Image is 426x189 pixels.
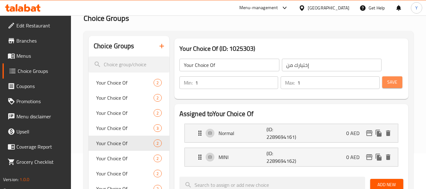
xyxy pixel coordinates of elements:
[154,124,161,132] div: Choices
[179,109,403,119] h2: Assigned to Your Choice Of
[239,4,278,12] div: Menu-management
[96,170,154,177] span: Your Choice Of
[154,139,161,147] div: Choices
[94,41,134,51] h2: Choice Groups
[96,124,154,132] span: Your Choice Of
[346,129,365,137] p: 0 AED
[3,94,71,109] a: Promotions
[16,52,66,60] span: Menus
[365,128,374,138] button: edit
[383,128,393,138] button: delete
[185,124,398,142] div: Expand
[179,44,403,54] h3: Your Choice Of (ID: 1025303)
[16,128,66,135] span: Upsell
[3,18,71,33] a: Edit Restaurant
[16,97,66,105] span: Promotions
[219,129,267,137] p: Normal
[179,145,403,169] li: Expand
[96,155,154,162] span: Your Choice Of
[154,140,161,146] span: 2
[16,22,66,29] span: Edit Restaurant
[3,48,71,63] a: Menus
[89,56,169,73] input: search
[285,79,295,86] p: Max:
[16,82,66,90] span: Coupons
[84,11,129,25] span: Choice Groups
[3,109,71,124] a: Menu disclaimer
[308,4,349,11] div: [GEOGRAPHIC_DATA]
[96,109,154,117] span: Your Choice Of
[179,121,403,145] li: Expand
[154,109,161,117] div: Choices
[3,63,71,79] a: Choice Groups
[89,151,169,166] div: Your Choice Of2
[3,175,19,184] span: Version:
[154,156,161,162] span: 2
[185,148,398,166] div: Expand
[415,4,418,11] span: Y
[89,90,169,105] div: Your Choice Of2
[154,95,161,101] span: 2
[374,152,383,162] button: duplicate
[16,37,66,44] span: Branches
[96,139,154,147] span: Your Choice Of
[89,121,169,136] div: Your Choice Of3
[16,158,66,166] span: Grocery Checklist
[18,67,66,75] span: Choice Groups
[374,128,383,138] button: duplicate
[3,139,71,154] a: Coverage Report
[89,75,169,90] div: Your Choice Of2
[154,79,161,86] div: Choices
[96,79,154,86] span: Your Choice Of
[154,155,161,162] div: Choices
[16,113,66,120] span: Menu disclaimer
[89,136,169,151] div: Your Choice Of2
[266,126,299,141] p: (ID: 2289694161)
[3,154,71,169] a: Grocery Checklist
[154,125,161,131] span: 3
[383,152,393,162] button: delete
[96,94,154,102] span: Your Choice Of
[382,76,402,88] button: Save
[3,33,71,48] a: Branches
[154,80,161,86] span: 2
[154,94,161,102] div: Choices
[16,143,66,151] span: Coverage Report
[387,78,397,86] span: Save
[365,152,374,162] button: edit
[3,124,71,139] a: Upsell
[219,153,267,161] p: MINI
[89,105,169,121] div: Your Choice Of2
[20,175,29,184] span: 1.0.0
[375,181,398,189] span: Add New
[3,79,71,94] a: Coupons
[346,153,365,161] p: 0 AED
[154,171,161,177] span: 2
[184,79,193,86] p: Min:
[266,150,299,165] p: (ID: 2289694162)
[89,166,169,181] div: Your Choice Of2
[154,110,161,116] span: 2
